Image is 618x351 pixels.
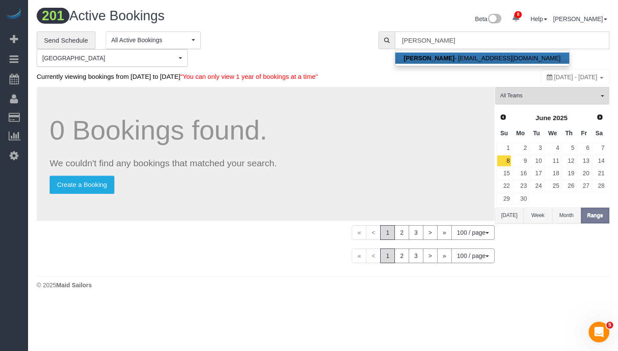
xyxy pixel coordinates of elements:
h1: 0 Bookings found. [50,115,482,145]
span: [GEOGRAPHIC_DATA] [42,54,177,62]
a: 3 [530,143,544,154]
span: Thursday [565,130,573,137]
a: 1 [497,143,511,154]
a: 17 [530,168,544,179]
h1: Active Bookings [37,9,317,23]
span: Tuesday [533,130,540,137]
span: 201 [37,8,69,24]
nav: Pagination navigation [352,225,495,240]
span: < [366,248,381,263]
a: Beta [475,16,502,22]
a: 12 [562,155,576,167]
span: « [352,248,366,263]
span: All Teams [500,92,599,99]
a: 5 [562,143,576,154]
span: < [366,225,381,240]
a: Send Schedule [37,31,95,50]
a: [PERSON_NAME] [553,16,607,22]
span: June [536,114,551,121]
span: 1 [380,225,395,240]
button: [DATE] [495,208,523,224]
a: 22 [497,180,511,192]
strong: [PERSON_NAME] [404,55,454,62]
nav: Pagination navigation [352,248,495,263]
a: 26 [562,180,576,192]
strong: Maid Sailors [56,282,91,289]
a: 4 [544,143,561,154]
a: > [423,248,438,263]
a: 10 [530,155,544,167]
span: 2025 [553,114,568,121]
a: 21 [592,168,606,179]
iframe: Intercom live chat [589,322,609,342]
a: 2 [512,143,528,154]
a: 20 [577,168,591,179]
div: © 2025 [37,281,609,289]
a: 8 [497,155,511,167]
a: Prev [497,112,509,124]
button: [GEOGRAPHIC_DATA] [37,49,188,67]
button: 100 / page [451,225,495,240]
button: Week [523,208,552,224]
a: 23 [512,180,528,192]
a: 19 [562,168,576,179]
a: 6 [577,143,591,154]
button: All Teams [495,87,609,105]
span: [DATE] - [DATE] [554,74,598,81]
a: 15 [497,168,511,179]
a: 2 [394,248,409,263]
a: 18 [544,168,561,179]
ol: Manhattan [37,49,188,67]
div: You can only view 1 year of bookings [541,69,609,85]
span: 5 [606,322,613,329]
a: 25 [544,180,561,192]
a: > [423,225,438,240]
a: » [437,225,452,240]
a: [PERSON_NAME]- [EMAIL_ADDRESS][DOMAIN_NAME] [395,53,569,64]
span: Currently viewing bookings from [DATE] to [DATE] [37,73,318,80]
button: Month [552,208,581,224]
a: 8 [508,9,524,28]
span: Prev [500,114,507,121]
a: 3 [409,248,423,263]
span: Next [596,114,603,121]
img: New interface [487,14,501,25]
button: Range [581,208,609,224]
a: 28 [592,180,606,192]
span: 1 [380,248,395,263]
span: All Active Bookings [111,36,189,44]
img: Automaid Logo [5,9,22,21]
a: 14 [592,155,606,167]
button: All Active Bookings [106,31,201,49]
span: Sunday [500,130,508,137]
a: 7 [592,143,606,154]
ol: All Teams [495,87,609,100]
a: Next [594,112,606,124]
span: Saturday [596,130,603,137]
a: 24 [530,180,544,192]
span: « [352,225,366,240]
span: Wednesday [548,130,557,137]
a: 11 [544,155,561,167]
button: 100 / page [451,248,495,263]
p: We couldn't find any bookings that matched your search. [50,157,482,169]
input: Enter the first 3 letters of the name to search [395,31,609,49]
a: 2 [394,225,409,240]
a: » [437,248,452,263]
a: 30 [512,193,528,205]
a: Create a Booking [50,176,114,194]
span: 8 [514,11,522,18]
span: Monday [516,130,525,137]
a: 16 [512,168,528,179]
a: 27 [577,180,591,192]
a: 9 [512,155,528,167]
span: "You can only view 1 year of bookings at a time" [180,73,318,80]
a: 29 [497,193,511,205]
span: Friday [581,130,587,137]
a: Help [530,16,547,22]
a: 13 [577,155,591,167]
a: 3 [409,225,423,240]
